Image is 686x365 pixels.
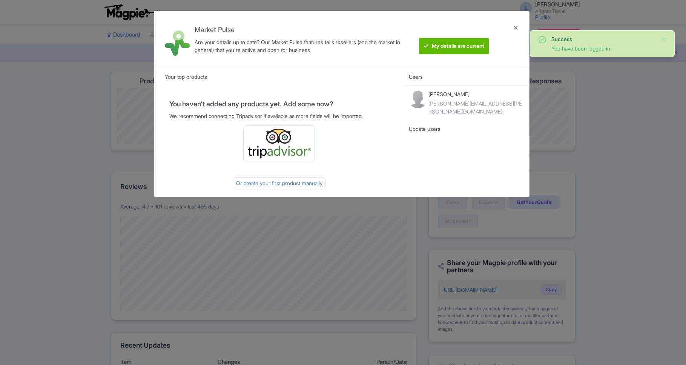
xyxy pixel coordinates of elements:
[419,38,489,54] btn: My details are current
[428,100,525,115] div: [PERSON_NAME][EMAIL_ADDRESS][PERSON_NAME][DOMAIN_NAME]
[428,90,525,98] p: [PERSON_NAME]
[165,31,190,56] img: market_pulse-1-0a5220b3d29e4a0de46fb7534bebe030.svg
[551,44,655,52] div: You have been logged in
[195,26,401,34] h4: Market Pulse
[409,90,427,108] img: contact-b11cc6e953956a0c50a2f97983291f06.png
[233,177,326,189] div: Or create your first product manually
[404,68,529,85] div: Users
[195,38,401,54] div: Are your details up to date? Our Market Pulse features tells resellers (and the market in general...
[551,35,655,43] div: Success
[409,125,525,133] div: Update users
[154,68,404,85] div: Your top products
[247,129,312,159] img: ta_logo-885a1c64328048f2535e39284ba9d771.png
[169,112,389,120] p: We recommend connecting Tripadvisor if available as more fields will be imported.
[169,100,389,108] h4: You haven't added any products yet. Add some now?
[661,35,667,44] button: Close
